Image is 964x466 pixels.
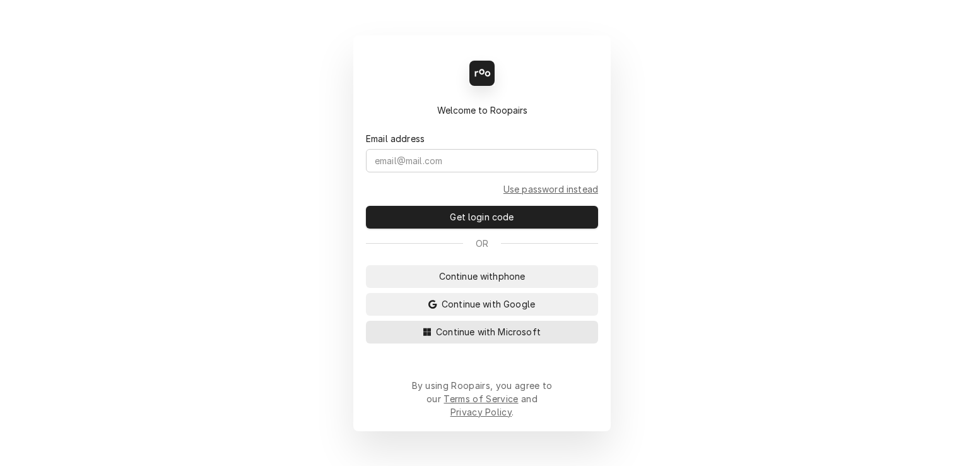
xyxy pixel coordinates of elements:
[366,321,598,344] button: Continue with Microsoft
[366,206,598,229] button: Get login code
[444,393,518,404] a: Terms of Service
[503,182,598,196] a: Go to Email and password form
[366,265,598,288] button: Continue withphone
[366,293,598,316] button: Continue with Google
[366,104,598,117] div: Welcome to Roopairs
[366,132,425,145] label: Email address
[450,407,512,417] a: Privacy Policy
[366,237,598,250] div: Or
[433,325,543,338] span: Continue with Microsoft
[447,210,516,224] span: Get login code
[366,149,598,172] input: email@mail.com
[437,270,528,283] span: Continue with phone
[411,379,553,419] div: By using Roopairs, you agree to our and .
[439,297,538,311] span: Continue with Google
